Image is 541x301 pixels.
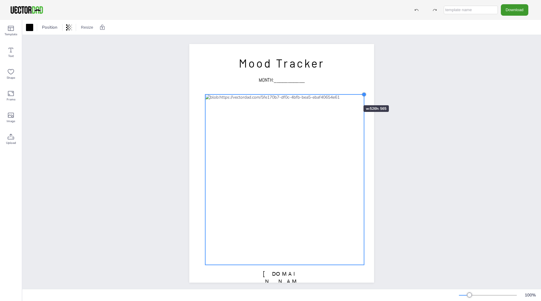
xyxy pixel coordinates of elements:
[5,32,17,37] span: Template
[7,97,15,102] span: Frame
[444,6,498,14] input: template name
[7,119,15,124] span: Image
[7,75,15,80] span: Shape
[8,54,14,59] span: Text
[523,292,537,298] div: 100 %
[363,105,389,112] div: w: 526 h: 565
[501,4,528,15] button: Download
[41,24,59,30] span: Position
[6,141,16,145] span: Upload
[259,77,305,83] span: MONTH:___________
[263,271,300,292] span: [DOMAIN_NAME]
[78,23,96,32] button: Resize
[10,5,44,14] img: VectorDad-1.png
[239,56,325,70] span: Mood Tracker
